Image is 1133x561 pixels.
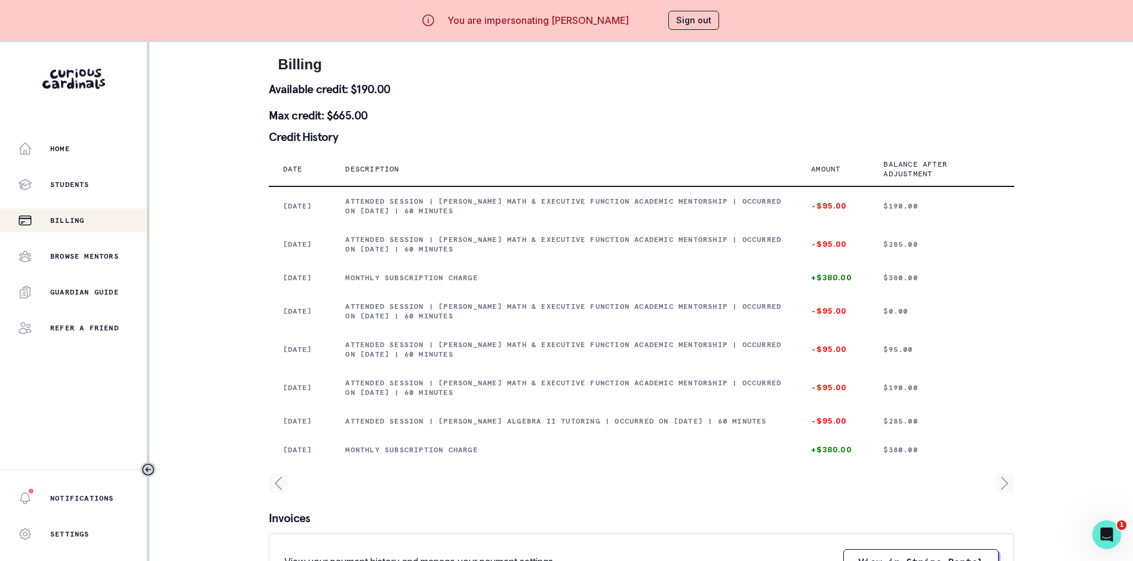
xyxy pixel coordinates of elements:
[345,197,782,216] p: Attended session | [PERSON_NAME] Math & Executive Function Academic Mentorship | Occurred on [DAT...
[811,240,855,249] p: -$95.00
[283,416,317,426] p: [DATE]
[1092,520,1121,549] iframe: Intercom live chat
[283,445,317,455] p: [DATE]
[50,144,70,154] p: Home
[42,69,105,89] img: Curious Cardinals Logo
[283,345,317,354] p: [DATE]
[269,512,1014,524] p: Invoices
[811,445,855,455] p: +$380.00
[811,273,855,283] p: +$380.00
[883,306,999,316] p: $0.00
[883,445,999,455] p: $380.00
[883,416,999,426] p: $285.00
[50,180,90,189] p: Students
[278,56,1005,73] h2: Billing
[345,302,782,321] p: Attended session | [PERSON_NAME] Math & Executive Function Academic Mentorship | Occurred on [DAT...
[345,164,399,174] p: Description
[283,273,317,283] p: [DATE]
[811,306,855,316] p: -$95.00
[50,252,119,261] p: Browse Mentors
[811,345,855,354] p: -$95.00
[269,131,1014,143] p: Credit History
[50,493,114,503] p: Notifications
[50,529,90,539] p: Settings
[883,345,999,354] p: $95.00
[883,273,999,283] p: $380.00
[345,340,782,359] p: Attended session | [PERSON_NAME] Math & Executive Function Academic Mentorship | Occurred on [DAT...
[283,383,317,393] p: [DATE]
[811,164,840,174] p: Amount
[269,83,1014,95] p: Available credit: $190.00
[345,416,782,426] p: Attended session | [PERSON_NAME] Algebra II tutoring | Occurred on [DATE] | 60 minutes
[345,235,782,254] p: Attended session | [PERSON_NAME] Math & Executive Function Academic Mentorship | Occurred on [DAT...
[883,160,985,179] p: Balance after adjustment
[283,240,317,249] p: [DATE]
[269,474,288,493] svg: page left
[883,383,999,393] p: $190.00
[811,416,855,426] p: -$95.00
[50,216,84,225] p: Billing
[1117,520,1126,530] span: 1
[345,378,782,397] p: Attended session | [PERSON_NAME] Math & Executive Function Academic Mentorship | Occurred on [DAT...
[269,109,1014,121] p: Max credit: $665.00
[668,11,719,30] button: Sign out
[283,306,317,316] p: [DATE]
[995,474,1014,493] svg: page right
[140,462,156,477] button: Toggle sidebar
[345,445,782,455] p: Monthly subscription charge
[883,240,999,249] p: $285.00
[811,201,855,211] p: -$95.00
[283,164,303,174] p: Date
[345,273,782,283] p: Monthly subscription charge
[50,287,119,297] p: Guardian Guide
[811,383,855,393] p: -$95.00
[447,13,629,27] p: You are impersonating [PERSON_NAME]
[883,201,999,211] p: $190.00
[50,323,119,333] p: Refer a friend
[283,201,317,211] p: [DATE]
